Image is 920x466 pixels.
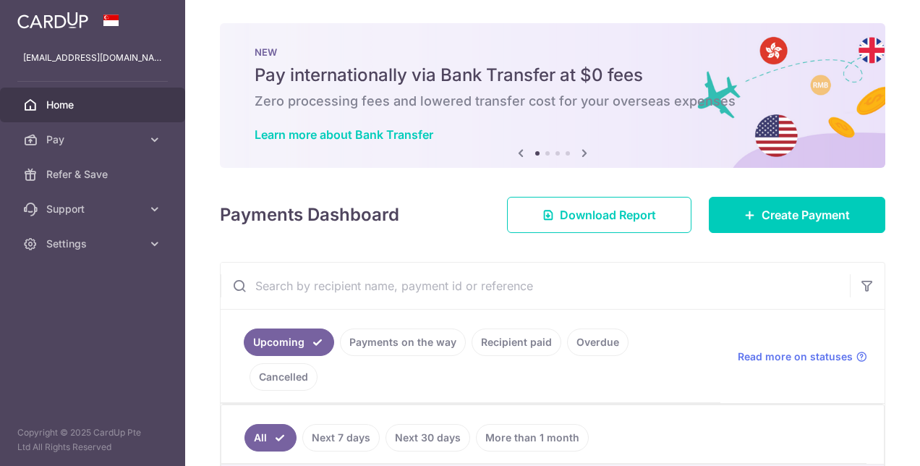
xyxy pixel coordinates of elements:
span: Home [46,98,142,112]
img: CardUp [17,12,88,29]
a: Download Report [507,197,691,233]
a: Recipient paid [472,329,561,356]
a: Read more on statuses [738,349,867,364]
span: Refer & Save [46,167,142,182]
a: Overdue [567,329,629,356]
span: Pay [46,132,142,147]
p: [EMAIL_ADDRESS][DOMAIN_NAME] [23,51,162,65]
h5: Pay internationally via Bank Transfer at $0 fees [255,64,851,87]
a: Upcoming [244,329,334,356]
span: Support [46,202,142,216]
a: Next 7 days [302,424,380,452]
span: Download Report [560,206,656,224]
span: Settings [46,237,142,251]
a: Learn more about Bank Transfer [255,127,433,142]
a: All [244,424,297,452]
p: NEW [255,46,851,58]
img: Bank transfer banner [220,23,885,168]
input: Search by recipient name, payment id or reference [221,263,850,309]
h6: Zero processing fees and lowered transfer cost for your overseas expenses [255,93,851,110]
span: Create Payment [762,206,850,224]
a: More than 1 month [476,424,589,452]
h4: Payments Dashboard [220,202,399,228]
a: Payments on the way [340,329,466,356]
span: Read more on statuses [738,349,853,364]
a: Next 30 days [386,424,470,452]
a: Cancelled [250,363,318,391]
a: Create Payment [709,197,885,233]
